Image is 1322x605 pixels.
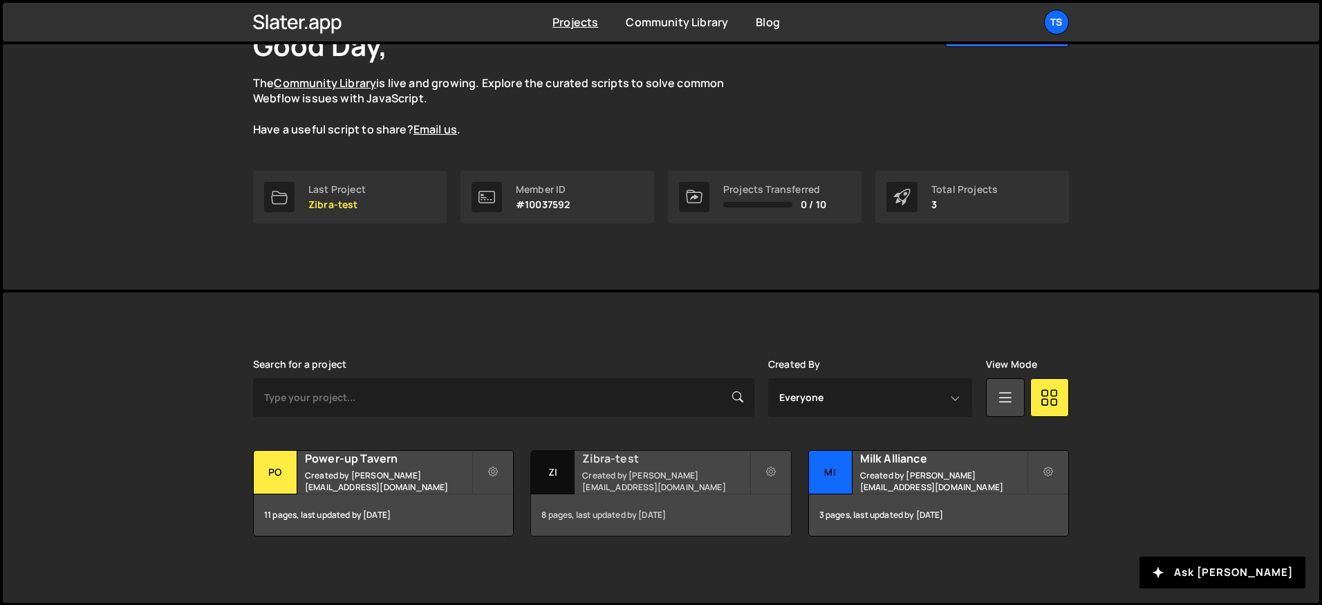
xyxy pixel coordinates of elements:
[530,450,791,537] a: Zi Zibra-test Created by [PERSON_NAME][EMAIL_ADDRESS][DOMAIN_NAME] 8 pages, last updated by [DATE]
[253,378,754,417] input: Type your project...
[808,450,1069,537] a: Mi Milk Alliance Created by [PERSON_NAME][EMAIL_ADDRESS][DOMAIN_NAME] 3 pages, last updated by [D...
[986,359,1037,370] label: View Mode
[809,451,853,494] div: Mi
[626,15,728,30] a: Community Library
[516,184,570,195] div: Member ID
[253,171,447,223] a: Last Project Zibra-test
[531,494,790,536] div: 8 pages, last updated by [DATE]
[274,75,376,91] a: Community Library
[801,199,826,210] span: 0 / 10
[1044,10,1069,35] a: TS
[305,469,472,493] small: Created by [PERSON_NAME][EMAIL_ADDRESS][DOMAIN_NAME]
[308,199,366,210] p: Zibra-test
[305,451,472,466] h2: Power-up Tavern
[253,359,346,370] label: Search for a project
[582,451,749,466] h2: Zibra-test
[516,199,570,210] p: #10037592
[756,15,780,30] a: Blog
[860,469,1027,493] small: Created by [PERSON_NAME][EMAIL_ADDRESS][DOMAIN_NAME]
[254,451,297,494] div: Po
[723,184,826,195] div: Projects Transferred
[531,451,575,494] div: Zi
[253,26,387,64] h1: Good Day,
[254,494,513,536] div: 11 pages, last updated by [DATE]
[253,75,751,138] p: The is live and growing. Explore the curated scripts to solve common Webflow issues with JavaScri...
[931,184,998,195] div: Total Projects
[768,359,821,370] label: Created By
[552,15,598,30] a: Projects
[582,469,749,493] small: Created by [PERSON_NAME][EMAIL_ADDRESS][DOMAIN_NAME]
[809,494,1068,536] div: 3 pages, last updated by [DATE]
[413,122,457,137] a: Email us
[1139,557,1305,588] button: Ask [PERSON_NAME]
[308,184,366,195] div: Last Project
[931,199,998,210] p: 3
[253,450,514,537] a: Po Power-up Tavern Created by [PERSON_NAME][EMAIL_ADDRESS][DOMAIN_NAME] 11 pages, last updated by...
[860,451,1027,466] h2: Milk Alliance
